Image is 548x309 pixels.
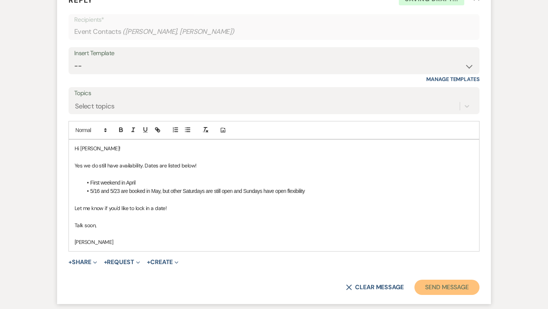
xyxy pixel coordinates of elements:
[74,15,474,25] p: Recipients*
[414,280,479,295] button: Send Message
[147,259,178,265] button: Create
[75,161,473,170] p: Yes we do still have availability. Dates are listed below!
[75,221,473,229] p: Talk soon,
[68,259,97,265] button: Share
[426,76,479,83] a: Manage Templates
[104,259,140,265] button: Request
[68,259,72,265] span: +
[75,101,115,111] div: Select topics
[123,27,234,37] span: ( [PERSON_NAME], [PERSON_NAME] )
[346,284,404,290] button: Clear message
[82,187,473,195] li: 5/16 and 5/23 are booked in May, but other Saturdays are still open and Sundays have open flexibi...
[75,238,473,246] p: [PERSON_NAME]
[82,178,473,187] li: First weekend in April
[74,48,474,59] div: Insert Template
[75,144,473,153] p: Hi [PERSON_NAME]!
[104,259,107,265] span: +
[147,259,150,265] span: +
[75,204,473,212] p: Let me know if you'd like to lock in a date!
[74,88,474,99] label: Topics
[74,24,474,39] div: Event Contacts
